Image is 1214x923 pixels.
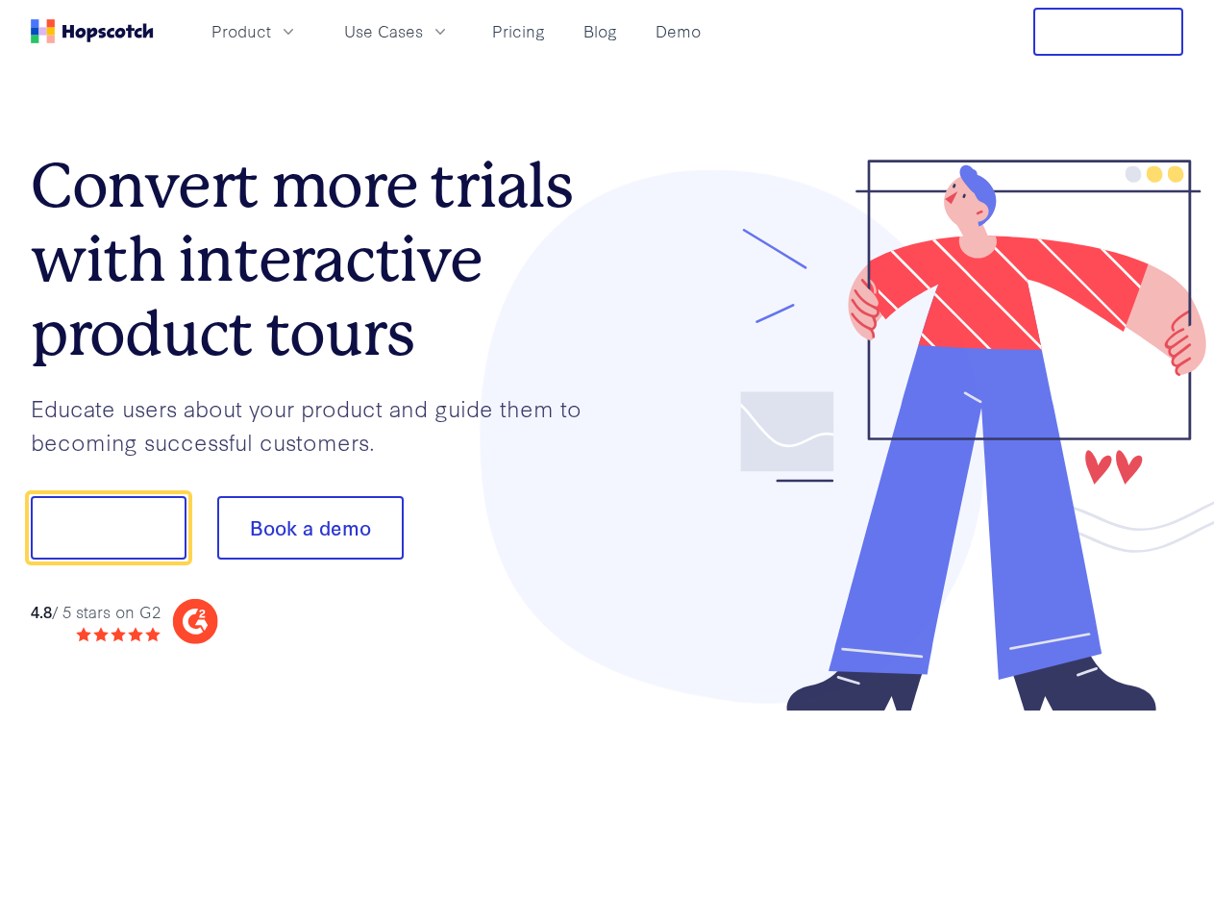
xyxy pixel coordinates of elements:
h1: Convert more trials with interactive product tours [31,149,607,370]
button: Product [200,15,310,47]
a: Pricing [484,15,553,47]
button: Book a demo [217,496,404,560]
button: Use Cases [333,15,461,47]
a: Home [31,19,154,43]
a: Blog [576,15,625,47]
button: Free Trial [1033,8,1183,56]
p: Educate users about your product and guide them to becoming successful customers. [31,391,607,458]
button: Show me! [31,496,186,560]
a: Demo [648,15,708,47]
strong: 4.8 [31,600,52,622]
span: Use Cases [344,19,423,43]
div: / 5 stars on G2 [31,600,161,624]
span: Product [211,19,271,43]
